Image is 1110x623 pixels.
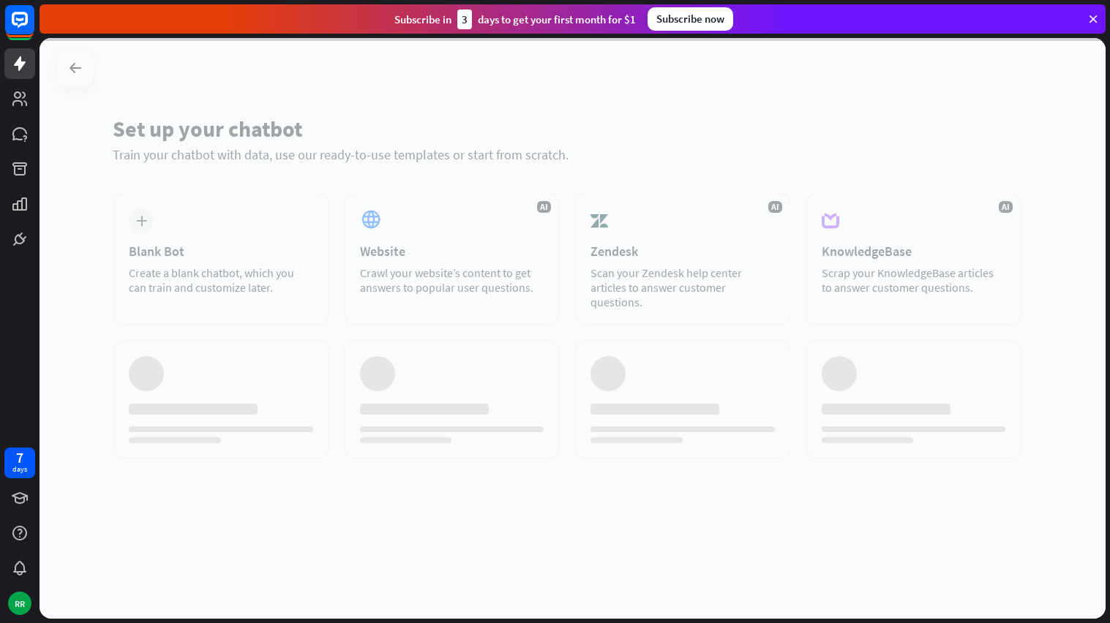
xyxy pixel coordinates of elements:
div: 3 [457,10,472,29]
div: RR [8,592,31,615]
div: Subscribe in days to get your first month for $1 [394,10,636,29]
div: days [12,464,27,475]
div: Subscribe now [648,7,733,31]
div: 7 [16,451,23,464]
a: 7 days [4,448,35,478]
